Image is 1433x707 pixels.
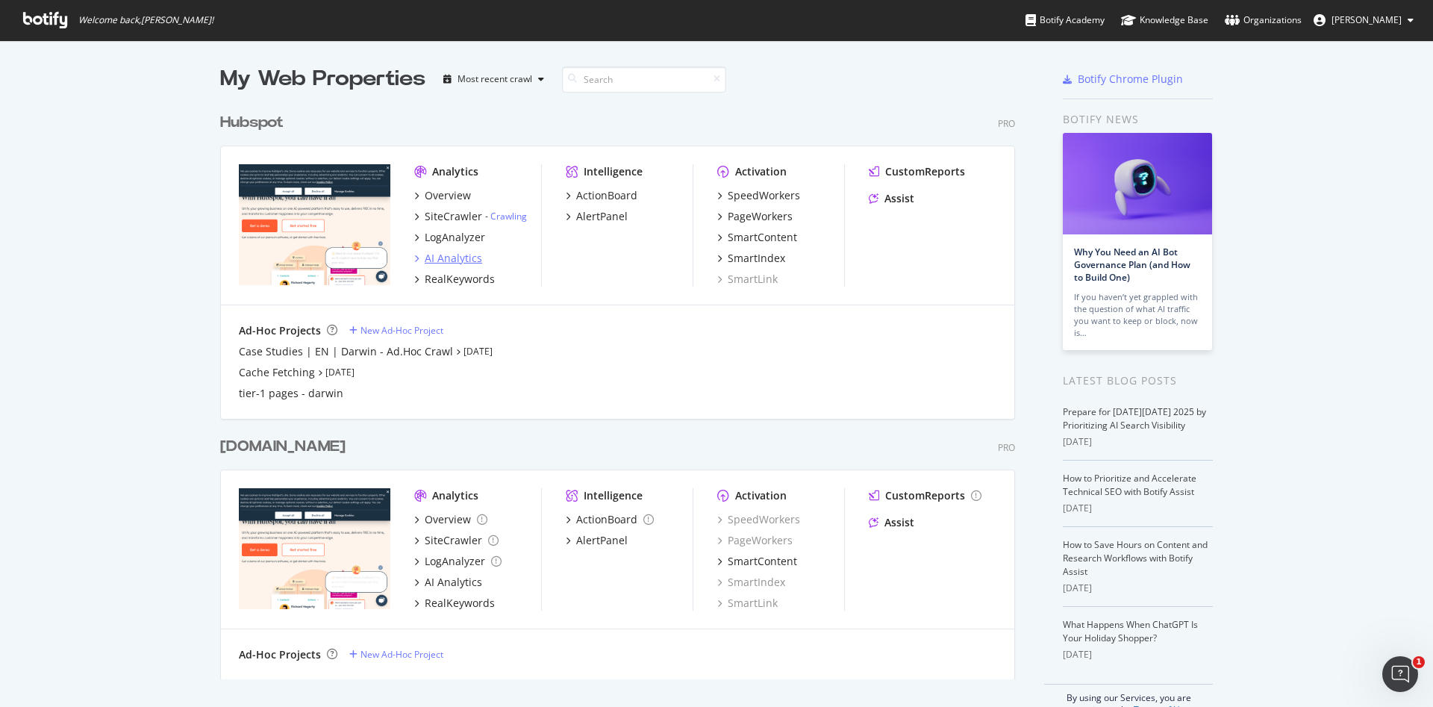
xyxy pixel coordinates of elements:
a: Overview [414,512,487,527]
div: ActionBoard [576,512,637,527]
img: Why You Need an AI Bot Governance Plan (and How to Build One) [1063,133,1212,234]
a: How to Save Hours on Content and Research Workflows with Botify Assist [1063,538,1208,578]
div: [DATE] [1063,582,1213,595]
div: Ad-Hoc Projects [239,647,321,662]
div: CustomReports [885,164,965,179]
div: Assist [884,191,914,206]
div: Activation [735,164,787,179]
a: Crawling [490,210,527,222]
a: ActionBoard [566,512,654,527]
div: AI Analytics [425,251,482,266]
a: SmartIndex [717,575,785,590]
div: SpeedWorkers [728,188,800,203]
div: CustomReports [885,488,965,503]
a: Overview [414,188,471,203]
div: LogAnalyzer [425,230,485,245]
div: grid [220,94,1027,679]
div: Organizations [1225,13,1302,28]
div: PageWorkers [717,533,793,548]
div: New Ad-Hoc Project [360,324,443,337]
a: SmartIndex [717,251,785,266]
a: Assist [869,191,914,206]
a: SiteCrawler [414,533,499,548]
span: Welcome back, [PERSON_NAME] ! [78,14,213,26]
div: Assist [884,515,914,530]
a: SmartLink [717,596,778,611]
div: Analytics [432,164,478,179]
div: [DATE] [1063,435,1213,449]
div: SmartIndex [728,251,785,266]
a: New Ad-Hoc Project [349,648,443,661]
a: AI Analytics [414,575,482,590]
div: SmartContent [728,230,797,245]
div: RealKeywords [425,596,495,611]
a: What Happens When ChatGPT Is Your Holiday Shopper? [1063,618,1198,644]
div: AI Analytics [425,575,482,590]
a: SpeedWorkers [717,512,800,527]
div: [DATE] [1063,648,1213,661]
div: SiteCrawler [425,533,482,548]
a: Hubspot [220,112,290,134]
div: Knowledge Base [1121,13,1208,28]
a: How to Prioritize and Accelerate Technical SEO with Botify Assist [1063,472,1196,498]
a: [DATE] [325,366,355,379]
a: CustomReports [869,488,981,503]
div: Intelligence [584,164,643,179]
a: New Ad-Hoc Project [349,324,443,337]
a: PageWorkers [717,209,793,224]
div: LogAnalyzer [425,554,485,569]
a: Case Studies | EN | Darwin - Ad.Hoc Crawl [239,344,453,359]
div: SiteCrawler [425,209,482,224]
a: Cache Fetching [239,365,315,380]
a: Why You Need an AI Bot Governance Plan (and How to Build One) [1074,246,1190,284]
a: RealKeywords [414,272,495,287]
div: Botify news [1063,111,1213,128]
div: Analytics [432,488,478,503]
div: ActionBoard [576,188,637,203]
a: LogAnalyzer [414,554,502,569]
div: Botify Academy [1025,13,1105,28]
a: Prepare for [DATE][DATE] 2025 by Prioritizing AI Search Visibility [1063,405,1206,432]
div: Pro [998,441,1015,454]
a: RealKeywords [414,596,495,611]
div: New Ad-Hoc Project [360,648,443,661]
div: AlertPanel [576,209,628,224]
a: AI Analytics [414,251,482,266]
span: Victor Pan [1331,13,1402,26]
a: LogAnalyzer [414,230,485,245]
a: CustomReports [869,164,965,179]
div: PageWorkers [728,209,793,224]
div: tier-1 pages - darwin [239,386,343,401]
div: Overview [425,188,471,203]
a: Botify Chrome Plugin [1063,72,1183,87]
a: SpeedWorkers [717,188,800,203]
div: SmartContent [728,554,797,569]
div: Hubspot [220,112,284,134]
div: Pro [998,117,1015,130]
div: Botify Chrome Plugin [1078,72,1183,87]
img: hubspot.com [239,164,390,285]
div: RealKeywords [425,272,495,287]
a: SmartLink [717,272,778,287]
a: Assist [869,515,914,530]
div: Most recent crawl [458,75,532,84]
div: Intelligence [584,488,643,503]
iframe: Intercom live chat [1382,656,1418,692]
a: SiteCrawler- Crawling [414,209,527,224]
div: [DATE] [1063,502,1213,515]
button: [PERSON_NAME] [1302,8,1426,32]
button: Most recent crawl [437,67,550,91]
div: If you haven’t yet grappled with the question of what AI traffic you want to keep or block, now is… [1074,291,1201,339]
div: - [485,210,527,222]
div: Ad-Hoc Projects [239,323,321,338]
span: 1 [1413,656,1425,668]
div: Activation [735,488,787,503]
div: AlertPanel [576,533,628,548]
a: ActionBoard [566,188,637,203]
